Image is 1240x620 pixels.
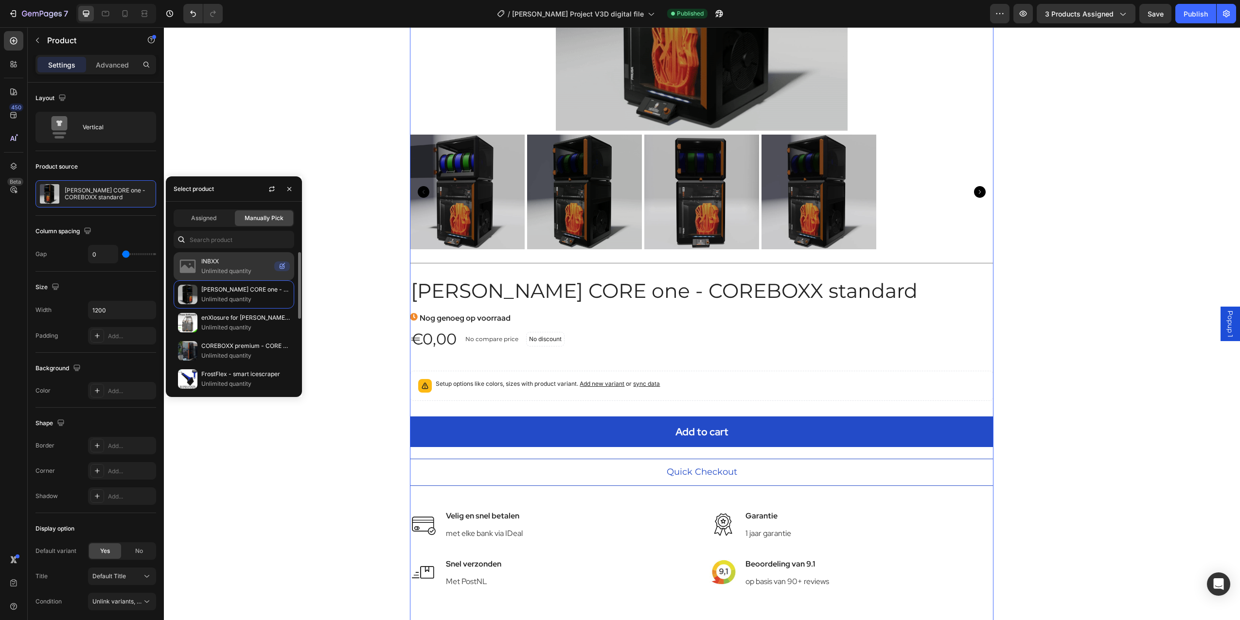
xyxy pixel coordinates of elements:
div: Add... [108,387,154,396]
iframe: Design area [164,27,1240,620]
div: Product source [35,162,78,171]
div: Add... [108,467,154,476]
p: Unlimited quantity [201,294,290,304]
div: Size [35,281,61,294]
button: Carousel Next Arrow [810,159,822,171]
img: Alt Image [546,532,573,559]
div: Color [35,386,51,395]
p: met elke bank via IDeal [282,500,359,512]
p: Garantie [582,483,627,495]
div: Title [35,572,48,581]
button: Default Title [88,568,156,585]
p: Quick Checkout [503,439,573,450]
button: Add to cart [246,389,830,420]
p: 1 jaar garantie [582,500,627,512]
span: Popup 1 [1062,283,1071,310]
p: No discount [365,308,398,316]
p: [PERSON_NAME] CORE one - COREBOXX standard [201,285,290,294]
p: Velig en snel betalen [282,483,359,495]
img: no-image [178,257,197,276]
span: / [508,9,510,19]
span: 3 products assigned [1045,9,1114,19]
img: Alt Image [246,532,273,559]
p: Snel verzonden [282,531,337,543]
div: Add... [108,442,154,450]
img: Alt Image [546,484,573,511]
span: Manually Pick [245,214,283,223]
button: 3 products assigned [1037,4,1135,23]
div: Add... [108,492,154,501]
p: Setup options like colors, sizes with product variant. [272,352,496,362]
span: [PERSON_NAME] Project V3D digital file [512,9,644,19]
p: INBXX [201,257,270,266]
p: Advanced [96,60,129,70]
div: Add... [108,332,154,341]
div: Gap [35,250,47,258]
button: Carousel Back Arrow [254,159,266,171]
p: Unlimited quantity [201,323,290,332]
h2: [PERSON_NAME] CORE one - COREBOXX standard [246,250,830,277]
p: Unlimited quantity [201,266,270,276]
p: FrostFlex - smart icescraper [201,369,290,379]
span: Unlink variants, quantity <br> between same products [92,598,242,605]
div: Undo/Redo [183,4,223,23]
p: Unlimited quantity [201,379,290,389]
span: Save [1148,10,1164,18]
img: collections [178,341,197,361]
div: Corner [35,466,55,475]
p: Unlimited quantity [201,351,290,361]
div: Display option [35,524,74,533]
span: No [135,547,143,555]
button: Save [1139,4,1171,23]
div: Border [35,441,54,450]
p: 7 [64,8,68,19]
div: Select product [174,185,214,193]
input: Search in Settings & Advanced [174,231,294,248]
div: Column spacing [35,225,93,238]
div: Shadow [35,492,58,500]
div: Shape [35,417,67,430]
div: Padding [35,331,58,340]
p: Met PostNL [282,549,337,560]
div: Layout [35,92,68,105]
span: sync data [469,353,496,360]
img: collections [178,285,197,304]
input: Auto [89,245,118,263]
button: <p>Quick Checkout</p> [246,431,830,458]
div: Background [35,362,83,375]
p: Product [47,34,130,46]
div: Publish [1184,9,1208,19]
div: Beta [7,178,23,186]
button: 7 [4,4,72,23]
img: Alt Image [246,484,273,511]
img: collections [178,313,197,332]
p: [PERSON_NAME] CORE one - COREBOXX standard [65,187,152,201]
div: Open Intercom Messenger [1207,572,1230,596]
div: €0,00 [246,301,294,323]
p: Settings [48,60,75,70]
img: product feature img [40,184,59,204]
p: No compare price [301,309,354,315]
div: 450 [9,103,23,111]
span: Assigned [191,214,216,223]
span: Default Title [92,572,126,581]
input: Auto [89,301,156,319]
div: Vertical [83,116,142,138]
span: Add new variant [416,353,461,360]
p: Beoordeling van 9.1 [582,531,665,543]
div: Default variant [35,547,76,555]
div: Condition [35,597,62,606]
p: enXlosure for [PERSON_NAME] XL [201,313,290,323]
button: Publish [1175,4,1216,23]
img: collections [178,369,197,389]
p: op basis van 90+ reviews [582,549,665,560]
p: COREBOXX premium - CORE one [201,341,290,351]
div: Width [35,306,52,314]
p: Nog genoeg op voorraad [256,285,347,297]
button: Unlink variants, quantity <br> between same products [88,593,156,610]
div: Add to cart [512,397,565,413]
span: or [461,353,496,360]
span: Published [677,9,704,18]
span: Yes [100,547,110,555]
